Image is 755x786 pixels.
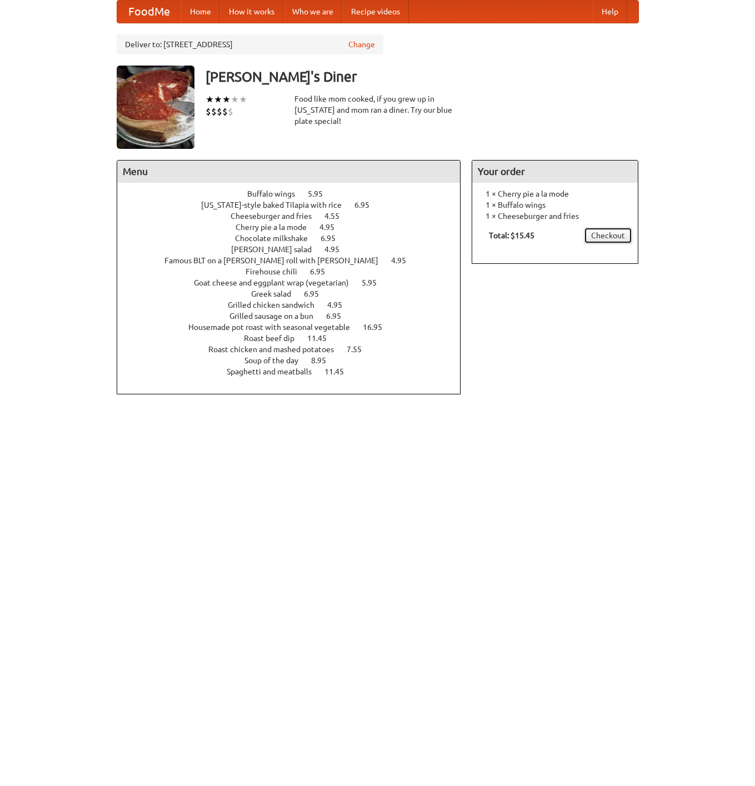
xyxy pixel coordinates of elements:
span: 4.95 [319,223,346,232]
li: ★ [222,93,231,106]
div: Deliver to: [STREET_ADDRESS] [117,34,383,54]
a: Home [181,1,220,23]
span: [PERSON_NAME] salad [231,245,323,254]
span: Famous BLT on a [PERSON_NAME] roll with [PERSON_NAME] [164,256,389,265]
span: 4.95 [324,245,351,254]
a: Chocolate milkshake 6.95 [235,234,356,243]
a: Roast beef dip 11.45 [244,334,347,343]
a: Soup of the day 8.95 [244,356,347,365]
a: Firehouse chili 6.95 [246,267,346,276]
li: 1 × Cheeseburger and fries [478,211,632,222]
span: Chocolate milkshake [235,234,319,243]
span: 8.95 [311,356,337,365]
a: Roast chicken and mashed potatoes 7.55 [208,345,382,354]
span: 4.55 [324,212,351,221]
span: 6.95 [304,289,330,298]
li: ★ [231,93,239,106]
div: Food like mom cooked, if you grew up in [US_STATE] and mom ran a diner. Try our blue plate special! [294,93,461,127]
span: Roast beef dip [244,334,306,343]
a: Greek salad 6.95 [251,289,339,298]
span: 4.95 [327,301,353,309]
li: $ [228,106,233,118]
span: 16.95 [363,323,393,332]
li: ★ [214,93,222,106]
li: $ [217,106,222,118]
span: Grilled chicken sandwich [228,301,326,309]
span: Roast chicken and mashed potatoes [208,345,345,354]
span: 6.95 [310,267,336,276]
h3: [PERSON_NAME]'s Diner [206,66,639,88]
span: Cheeseburger and fries [231,212,323,221]
span: 11.45 [307,334,338,343]
li: ★ [206,93,214,106]
a: Spaghetti and meatballs 11.45 [227,367,364,376]
span: Spaghetti and meatballs [227,367,323,376]
a: Famous BLT on a [PERSON_NAME] roll with [PERSON_NAME] 4.95 [164,256,427,265]
span: Goat cheese and eggplant wrap (vegetarian) [194,278,360,287]
span: Grilled sausage on a bun [229,312,324,321]
span: 6.95 [321,234,347,243]
li: $ [222,106,228,118]
a: Recipe videos [342,1,409,23]
span: [US_STATE]-style baked Tilapia with rice [201,201,353,209]
h4: Menu [117,161,461,183]
span: 6.95 [326,312,352,321]
img: angular.jpg [117,66,194,149]
li: 1 × Buffalo wings [478,199,632,211]
a: Goat cheese and eggplant wrap (vegetarian) 5.95 [194,278,397,287]
span: 6.95 [354,201,381,209]
a: Checkout [584,227,632,244]
li: 1 × Cherry pie a la mode [478,188,632,199]
span: 5.95 [362,278,388,287]
span: Firehouse chili [246,267,308,276]
b: Total: $15.45 [489,231,534,240]
a: FoodMe [117,1,181,23]
a: Cherry pie a la mode 4.95 [236,223,355,232]
a: How it works [220,1,283,23]
span: 11.45 [324,367,355,376]
a: Grilled chicken sandwich 4.95 [228,301,363,309]
span: Greek salad [251,289,302,298]
a: Housemade pot roast with seasonal vegetable 16.95 [188,323,403,332]
span: 5.95 [308,189,334,198]
a: Grilled sausage on a bun 6.95 [229,312,362,321]
a: Help [593,1,627,23]
li: $ [206,106,211,118]
span: Buffalo wings [247,189,306,198]
a: [US_STATE]-style baked Tilapia with rice 6.95 [201,201,390,209]
span: Soup of the day [244,356,309,365]
span: 7.55 [347,345,373,354]
span: Housemade pot roast with seasonal vegetable [188,323,361,332]
a: Buffalo wings 5.95 [247,189,343,198]
a: Change [348,39,375,50]
span: Cherry pie a la mode [236,223,318,232]
li: $ [211,106,217,118]
h4: Your order [472,161,638,183]
a: Who we are [283,1,342,23]
span: 4.95 [391,256,417,265]
a: [PERSON_NAME] salad 4.95 [231,245,360,254]
a: Cheeseburger and fries 4.55 [231,212,360,221]
li: ★ [239,93,247,106]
